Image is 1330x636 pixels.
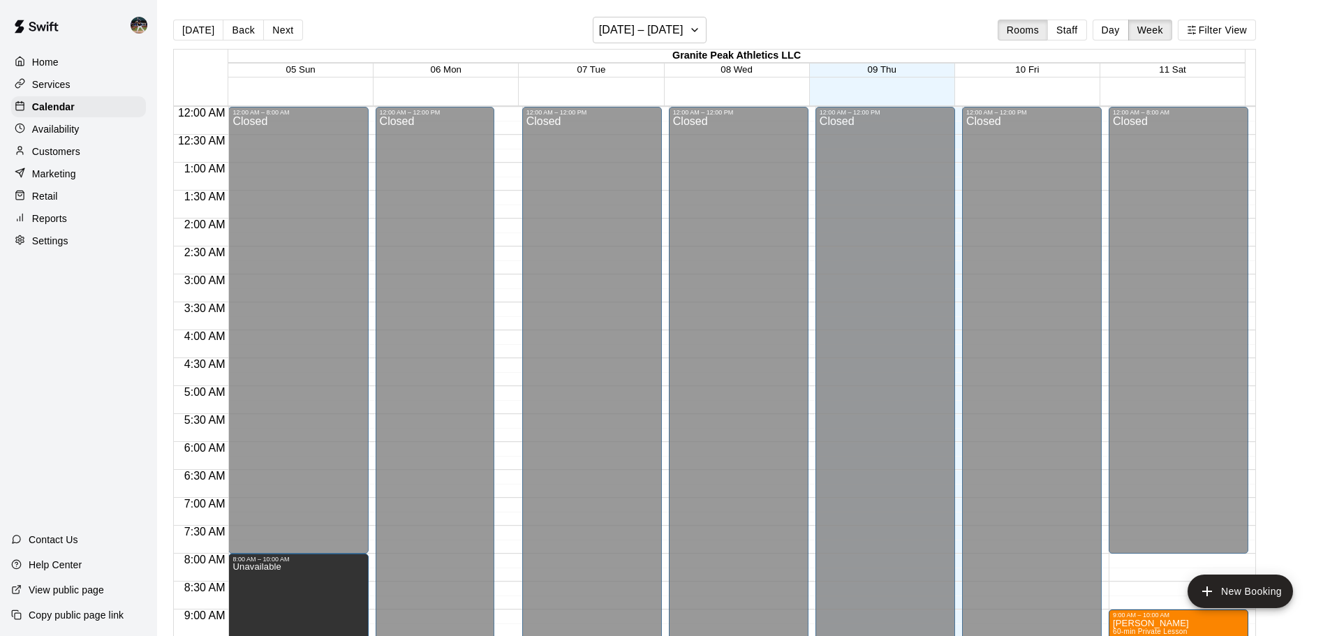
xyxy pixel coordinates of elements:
[1093,20,1129,40] button: Day
[1128,20,1172,40] button: Week
[181,219,229,230] span: 2:00 AM
[1188,575,1293,608] button: add
[526,109,658,116] div: 12:00 AM – 12:00 PM
[32,145,80,158] p: Customers
[11,186,146,207] a: Retail
[1113,116,1244,559] div: Closed
[232,109,364,116] div: 12:00 AM – 8:00 AM
[673,109,804,116] div: 12:00 AM – 12:00 PM
[32,55,59,69] p: Home
[32,234,68,248] p: Settings
[868,64,896,75] button: 09 Thu
[29,533,78,547] p: Contact Us
[1178,20,1256,40] button: Filter View
[223,20,264,40] button: Back
[181,274,229,286] span: 3:00 AM
[11,119,146,140] a: Availability
[181,442,229,454] span: 6:00 AM
[181,246,229,258] span: 2:30 AM
[1113,109,1244,116] div: 12:00 AM – 8:00 AM
[593,17,707,43] button: [DATE] – [DATE]
[721,64,753,75] button: 08 Wed
[599,20,684,40] h6: [DATE] – [DATE]
[181,526,229,538] span: 7:30 AM
[181,414,229,426] span: 5:30 AM
[32,122,80,136] p: Availability
[263,20,302,40] button: Next
[181,330,229,342] span: 4:00 AM
[11,141,146,162] a: Customers
[181,498,229,510] span: 7:00 AM
[577,64,606,75] button: 07 Tue
[1113,628,1188,635] span: 60-min Private Lesson
[1109,107,1248,554] div: 12:00 AM – 8:00 AM: Closed
[181,163,229,175] span: 1:00 AM
[128,11,157,39] div: Nolan Gilbert
[232,556,364,563] div: 8:00 AM – 10:00 AM
[29,558,82,572] p: Help Center
[232,116,364,559] div: Closed
[1159,64,1186,75] button: 11 Sat
[431,64,461,75] button: 06 Mon
[11,230,146,251] a: Settings
[181,609,229,621] span: 9:00 AM
[32,189,58,203] p: Retail
[228,50,1245,63] div: Granite Peak Athletics LLC
[11,52,146,73] a: Home
[998,20,1048,40] button: Rooms
[181,582,229,593] span: 8:30 AM
[32,212,67,225] p: Reports
[286,64,316,75] button: 05 Sun
[175,135,229,147] span: 12:30 AM
[181,386,229,398] span: 5:00 AM
[173,20,223,40] button: [DATE]
[11,208,146,229] a: Reports
[820,109,951,116] div: 12:00 AM – 12:00 PM
[966,109,1098,116] div: 12:00 AM – 12:00 PM
[11,96,146,117] a: Calendar
[181,191,229,202] span: 1:30 AM
[1047,20,1087,40] button: Staff
[11,74,146,95] a: Services
[32,77,71,91] p: Services
[29,608,124,622] p: Copy public page link
[29,583,104,597] p: View public page
[181,302,229,314] span: 3:30 AM
[228,107,368,554] div: 12:00 AM – 8:00 AM: Closed
[11,163,146,184] a: Marketing
[181,470,229,482] span: 6:30 AM
[181,358,229,370] span: 4:30 AM
[32,167,76,181] p: Marketing
[32,100,75,114] p: Calendar
[131,17,147,34] img: Nolan Gilbert
[1113,612,1244,619] div: 9:00 AM – 10:00 AM
[175,107,229,119] span: 12:00 AM
[181,554,229,565] span: 8:00 AM
[380,109,490,116] div: 12:00 AM – 12:00 PM
[1015,64,1039,75] button: 10 Fri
